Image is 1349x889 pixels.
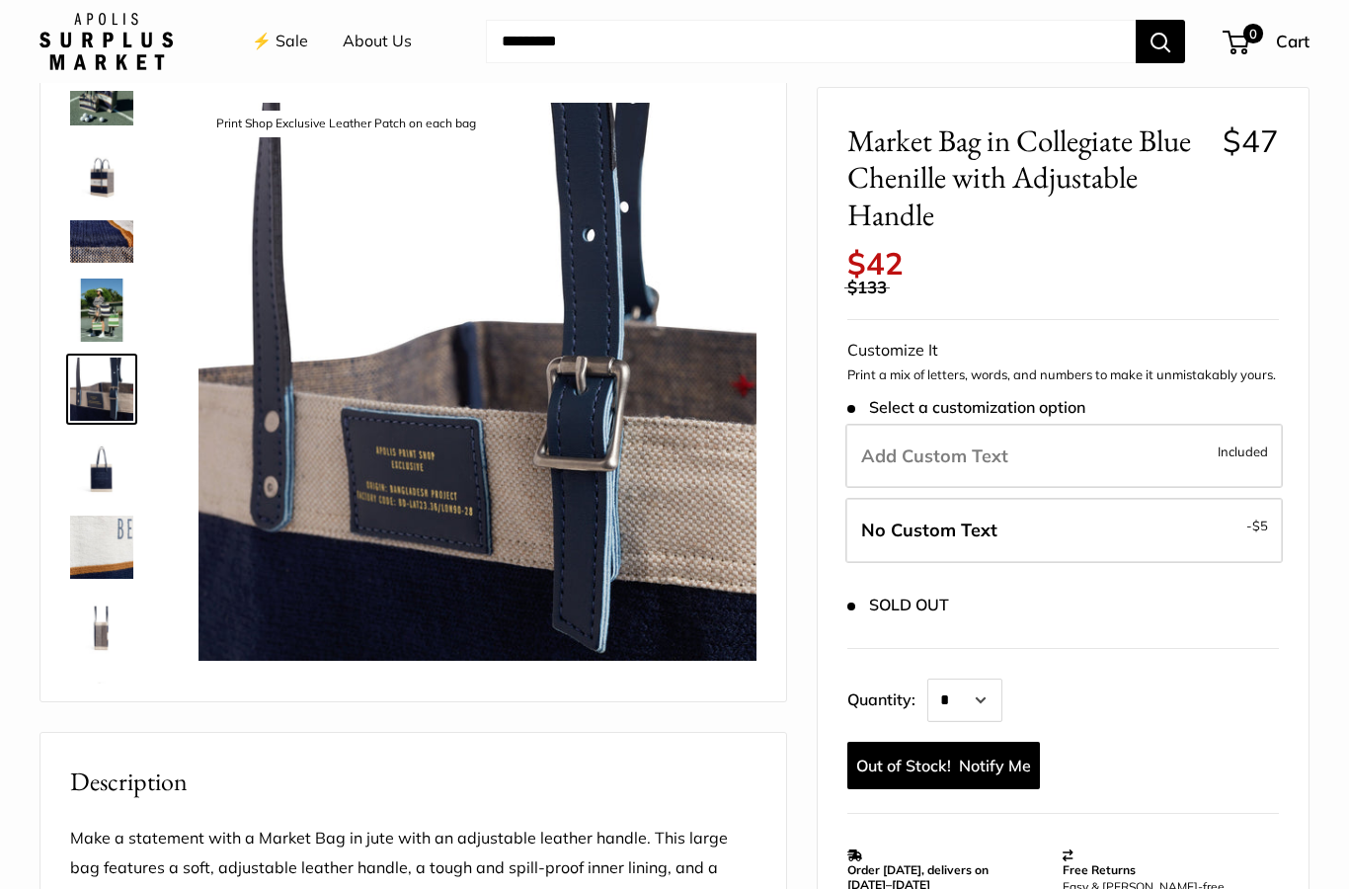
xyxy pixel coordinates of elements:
[1218,440,1268,463] span: Included
[66,354,137,425] a: description_Print Shop Exclusive Leather Patch on each bag
[70,763,756,801] h2: Description
[845,498,1283,563] label: Leave Blank
[847,244,904,283] span: $42
[861,444,1008,467] span: Add Custom Text
[70,279,133,342] img: Market Bag in Collegiate Blue Chenille with Adjustable Handle
[70,73,133,125] img: description_Take it anywhere with easy-grip handles.
[70,595,133,658] img: Market Bag in Collegiate Blue Chenille with Adjustable Handle
[1136,20,1185,63] button: Search
[847,742,1040,789] a: Notify Me
[486,20,1136,63] input: Search...
[66,216,137,267] a: description_A close up of our first Chenille Jute Market Bag
[70,358,133,421] img: description_Print Shop Exclusive Leather Patch on each bag
[66,591,137,662] a: Market Bag in Collegiate Blue Chenille with Adjustable Handle
[198,103,756,661] img: description_Print Shop Exclusive Leather Patch on each bag
[70,437,133,500] img: description_Seal of authenticity printed on the backside of every bag.
[66,670,137,741] a: Market Bag in Collegiate Blue Chenille with Adjustable Handle
[847,596,949,614] span: SOLD OUT
[1225,26,1309,57] a: 0 Cart
[1243,24,1263,43] span: 0
[847,336,1279,365] div: Customize It
[847,365,1279,385] p: Print a mix of letters, words, and numbers to make it unmistakably yours.
[1223,121,1279,160] span: $47
[1246,514,1268,537] span: -
[66,275,137,346] a: Market Bag in Collegiate Blue Chenille with Adjustable Handle
[70,674,133,737] img: Market Bag in Collegiate Blue Chenille with Adjustable Handle
[845,424,1283,489] label: Add Custom Text
[861,519,997,541] span: No Custom Text
[847,122,1208,233] span: Market Bag in Collegiate Blue Chenille with Adjustable Handle
[40,13,173,70] img: Apolis: Surplus Market
[206,111,486,137] div: Print Shop Exclusive Leather Patch on each bag
[1276,31,1309,51] span: Cart
[70,220,133,263] img: description_A close up of our first Chenille Jute Market Bag
[70,141,133,204] img: description_Adjustable Handles for whatever mood you are in
[343,27,412,56] a: About Us
[1063,862,1136,877] strong: Free Returns
[847,397,1085,416] span: Select a customization option
[66,512,137,583] a: Market Bag in Collegiate Blue Chenille with Adjustable Handle
[252,27,308,56] a: ⚡️ Sale
[847,277,887,297] span: $133
[70,516,133,579] img: Market Bag in Collegiate Blue Chenille with Adjustable Handle
[847,673,927,722] label: Quantity:
[66,433,137,504] a: description_Seal of authenticity printed on the backside of every bag.
[66,137,137,208] a: description_Adjustable Handles for whatever mood you are in
[1252,518,1268,533] span: $5
[66,69,137,129] a: description_Take it anywhere with easy-grip handles.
